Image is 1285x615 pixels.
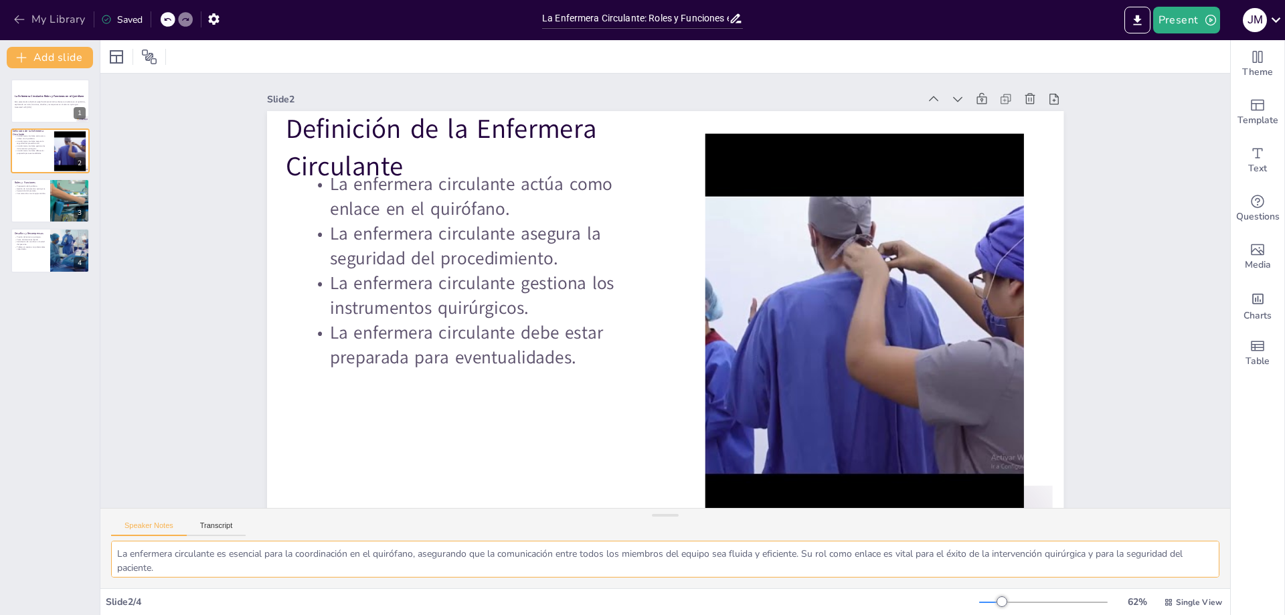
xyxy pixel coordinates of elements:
div: 4 [74,257,86,269]
div: 1 [11,79,90,123]
div: Saved [101,13,143,26]
div: Change the overall theme [1231,40,1284,88]
div: J M [1243,8,1267,32]
div: Add a table [1231,329,1284,377]
div: Add text boxes [1231,137,1284,185]
strong: La Enfermera Circulante: Roles y Funciones en el Quirófano [15,95,84,98]
div: 2 [74,157,86,169]
p: Roles y Funciones [15,181,46,185]
button: J M [1243,7,1267,33]
p: Comunicación con el equipo médico. [15,192,46,195]
div: Add charts and graphs [1231,281,1284,329]
div: 1 [74,107,86,119]
p: La enfermera circulante actúa como enlace en el quirófano. [15,135,50,139]
p: Generated with [URL] [15,106,86,108]
button: Speaker Notes [111,521,187,536]
div: 62 % [1121,596,1153,608]
p: La enfermera circulante gestiona los instrumentos quirúrgicos. [15,145,50,149]
span: Position [141,49,157,65]
input: Insert title [542,9,729,28]
p: La enfermera circulante asegura la seguridad del procedimiento. [15,140,50,145]
button: Export to PowerPoint [1124,7,1150,33]
span: Charts [1244,309,1272,323]
p: Presión del entorno quirúrgico. [15,236,46,238]
p: La enfermera circulante gestiona los instrumentos quirúrgicos. [309,197,669,320]
p: Preparación del quirófano. [15,185,46,187]
p: La enfermera circulante debe estar preparada para eventualidades. [298,245,659,368]
button: Add slide [7,47,93,68]
p: Desafíos y Recompensas [15,232,46,236]
span: Table [1246,354,1270,369]
button: Present [1153,7,1220,33]
p: Supervisión del paciente. [15,190,46,193]
span: Template [1237,113,1278,128]
div: 3 [11,179,90,223]
p: La enfermera circulante debe estar preparada para eventualidades. [15,149,50,154]
div: 2 [11,128,90,173]
p: Toma de decisiones rápida. [15,238,46,241]
span: Questions [1236,209,1280,224]
div: Get real-time input from your audience [1231,185,1284,233]
div: Add images, graphics, shapes or video [1231,233,1284,281]
p: La enfermera circulante actúa como enlace en el quirófano. [329,100,690,223]
p: Satisfacción de contribuir a la salud del paciente. [15,241,46,246]
div: Slide 2 / 4 [106,596,979,608]
p: Definición de la Enfermera Circulante [13,128,48,136]
button: Transcript [187,521,246,536]
p: La enfermera circulante asegura la seguridad del procedimiento. [319,148,679,271]
span: Theme [1242,65,1273,80]
button: My Library [10,9,91,30]
p: Definición de la Enfermera Circulante [316,35,682,183]
span: Single View [1176,597,1222,608]
p: Esta presentación aborda el papel fundamental de la enfermera circulante en el quirófano, explora... [15,101,86,106]
div: Layout [106,46,127,68]
div: Slide 2 [314,14,954,162]
span: Media [1245,258,1271,272]
p: Trabajo en equipo con profesionales capacitados. [15,246,46,250]
div: 3 [74,207,86,219]
div: 4 [11,228,90,272]
textarea: La enfermera circulante es esencial para la coordinación en el quirófano, asegurando que la comun... [111,541,1219,578]
span: Text [1248,161,1267,176]
p: Gestión de instrumentos quirúrgicos. [15,187,46,190]
div: Add ready made slides [1231,88,1284,137]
